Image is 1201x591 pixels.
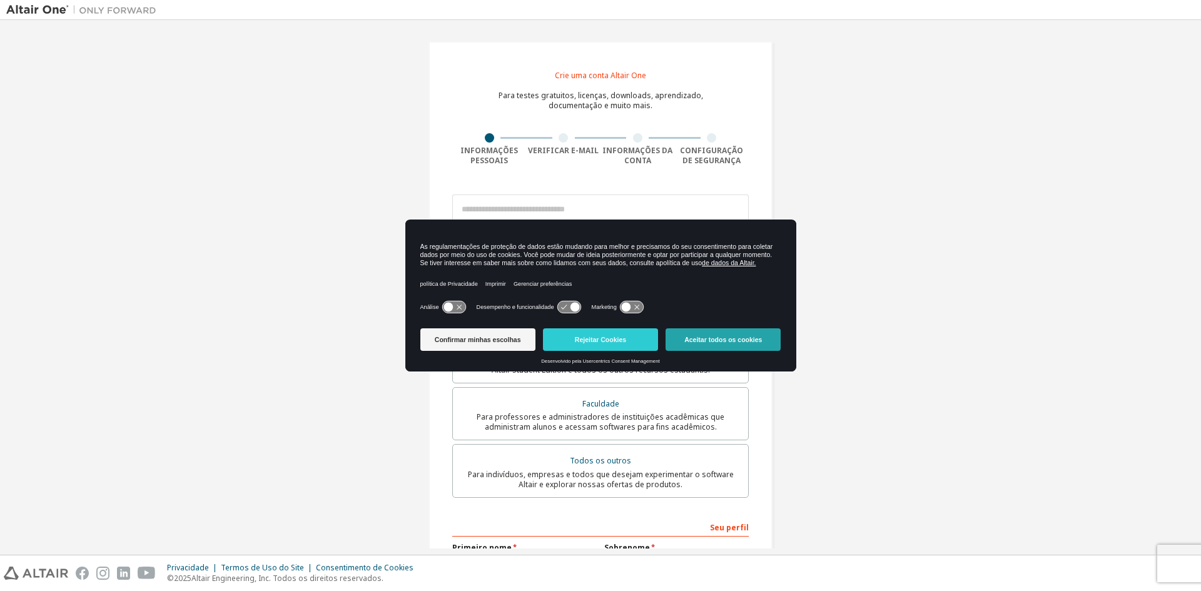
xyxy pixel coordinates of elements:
[316,562,413,573] font: Consentimento de Cookies
[555,70,646,81] font: Crie uma conta Altair One
[710,522,749,533] font: Seu perfil
[680,145,743,166] font: Configuração de segurança
[6,4,163,16] img: Altair Um
[4,567,68,580] img: altair_logo.svg
[167,573,174,583] font: ©
[604,542,650,553] font: Sobrenome
[174,573,191,583] font: 2025
[477,412,724,432] font: Para professores e administradores de instituições acadêmicas que administram alunos e acessam so...
[549,100,652,111] font: documentação e muito mais.
[138,567,156,580] img: youtube.svg
[460,145,518,166] font: Informações pessoais
[582,398,619,409] font: Faculdade
[602,145,672,166] font: Informações da conta
[96,567,109,580] img: instagram.svg
[570,455,631,466] font: Todos os outros
[528,145,599,156] font: Verificar e-mail
[117,567,130,580] img: linkedin.svg
[191,573,383,583] font: Altair Engineering, Inc. Todos os direitos reservados.
[452,542,512,553] font: Primeiro nome
[468,469,734,490] font: Para indivíduos, empresas e todos que desejam experimentar o software Altair e explorar nossas of...
[221,562,304,573] font: Termos de Uso do Site
[76,567,89,580] img: facebook.svg
[167,562,209,573] font: Privacidade
[499,90,703,101] font: Para testes gratuitos, licenças, downloads, aprendizado,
